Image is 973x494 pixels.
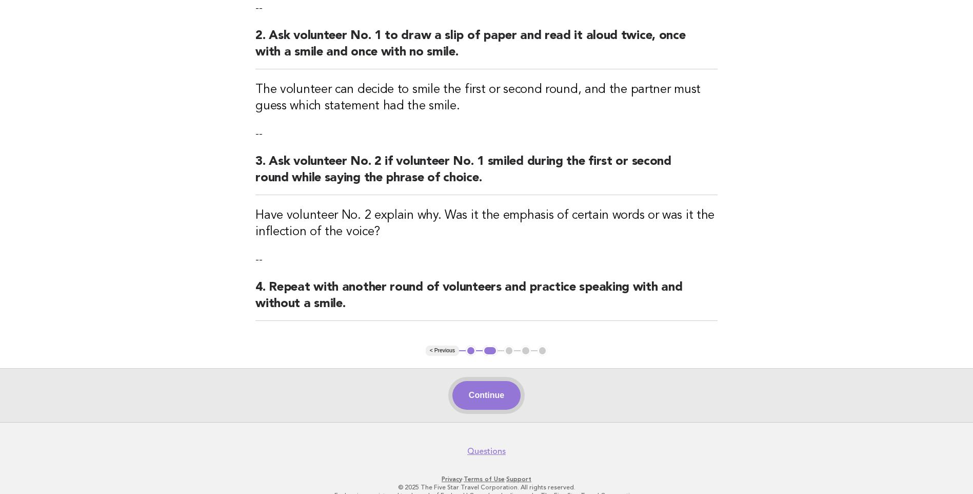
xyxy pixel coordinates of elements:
h3: The volunteer can decide to smile the first or second round, and the partner must guess which sta... [255,82,718,115]
p: -- [255,1,718,15]
a: Questions [467,446,506,457]
button: 1 [466,346,476,356]
button: Continue [452,381,521,410]
button: 2 [483,346,498,356]
h2: 2. Ask volunteer No. 1 to draw a slip of paper and read it aloud twice, once with a smile and onc... [255,28,718,69]
a: Support [506,476,531,483]
a: Terms of Use [464,476,505,483]
p: © 2025 The Five Star Travel Corporation. All rights reserved. [173,483,801,491]
a: Privacy [442,476,462,483]
button: < Previous [426,346,459,356]
h2: 4. Repeat with another round of volunteers and practice speaking with and without a smile. [255,279,718,321]
p: · · [173,475,801,483]
p: -- [255,253,718,267]
p: -- [255,127,718,141]
h2: 3. Ask volunteer No. 2 if volunteer No. 1 smiled during the first or second round while saying th... [255,154,718,195]
h3: Have volunteer No. 2 explain why. Was it the emphasis of certain words or was it the inflection o... [255,207,718,240]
